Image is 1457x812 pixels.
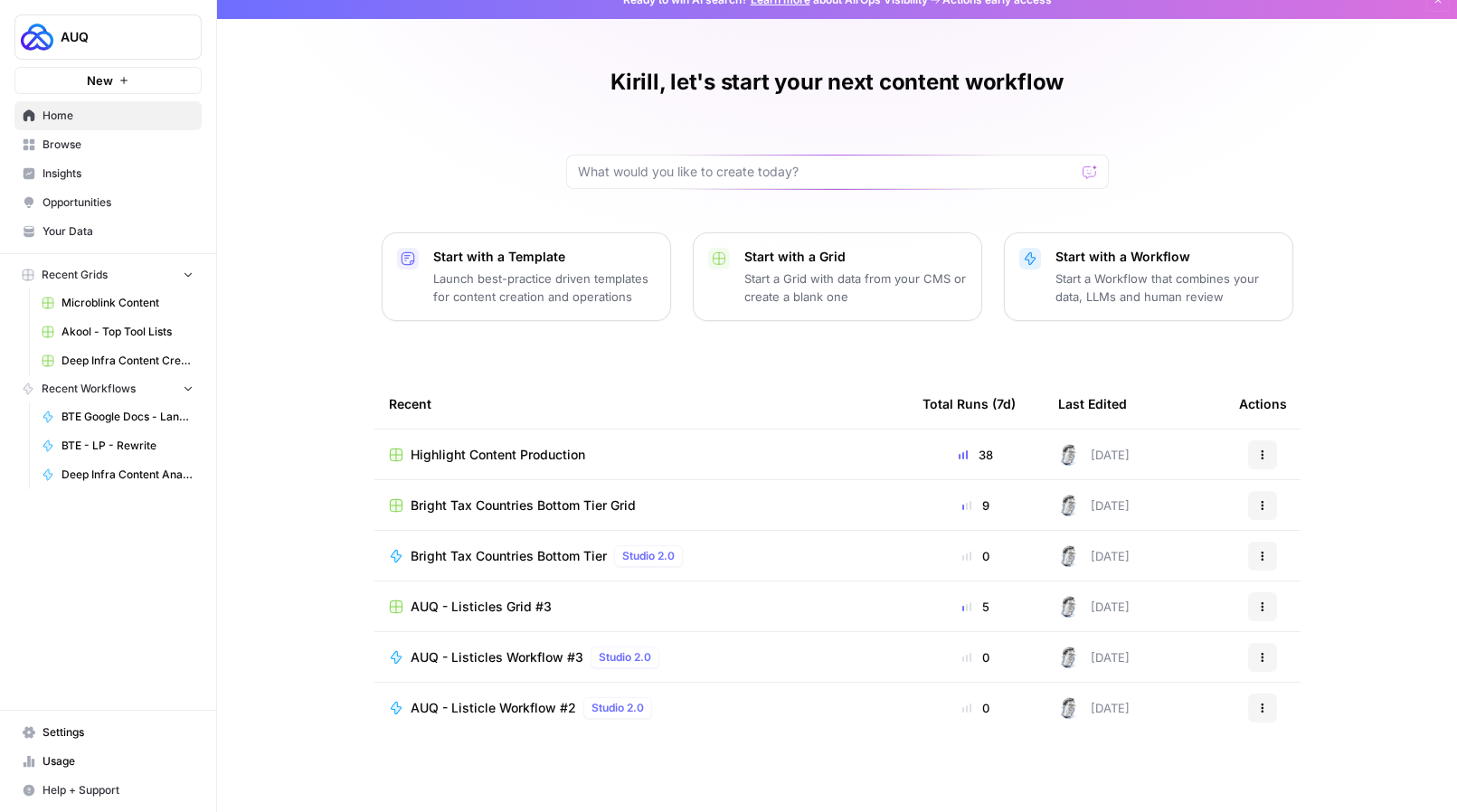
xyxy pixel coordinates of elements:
[389,697,894,719] a: AUQ - Listicle Workflow #2Studio 2.0
[14,776,202,805] button: Help + Support
[14,375,202,402] button: Recent Workflows
[14,261,202,288] button: Recent Grids
[433,269,656,306] p: Launch best-practice driven templates for content creation and operations
[922,496,1029,515] div: 9
[693,232,982,321] button: Start with a GridStart a Grid with data from your CMS or create a blank one
[14,159,202,188] a: Insights
[61,438,194,454] span: BTE - LP - Rewrite
[591,700,644,716] span: Studio 2.0
[61,467,194,483] span: Deep Infra Content Analysis
[43,753,194,770] span: Usage
[1239,379,1287,429] div: Actions
[43,223,194,240] span: Your Data
[1058,379,1127,429] div: Last Edited
[411,547,607,565] span: Bright Tax Countries Bottom Tier
[43,724,194,741] span: Settings
[389,446,894,464] a: Highlight Content Production
[33,317,202,346] a: Akool - Top Tool Lists
[14,718,202,747] a: Settings
[21,21,53,53] img: AUQ Logo
[43,165,194,182] span: Insights
[411,648,583,666] span: AUQ - Listicles Workflow #3
[389,496,894,515] a: Bright Tax Countries Bottom Tier Grid
[61,295,194,311] span: Microblink Content
[1058,697,1130,719] div: [DATE]
[1058,596,1130,618] div: [DATE]
[14,101,202,130] a: Home
[14,130,202,159] a: Browse
[389,379,894,429] div: Recent
[1055,269,1278,306] p: Start a Workflow that combines your data, LLMs and human review
[61,324,194,340] span: Akool - Top Tool Lists
[1058,444,1080,466] img: 28dbpmxwbe1lgts1kkshuof3rm4g
[14,14,202,60] button: Workspace: AUQ
[14,67,202,94] button: New
[389,647,894,668] a: AUQ - Listicles Workflow #3Studio 2.0
[42,267,108,283] span: Recent Grids
[382,232,671,321] button: Start with a TemplateLaunch best-practice driven templates for content creation and operations
[622,548,675,564] span: Studio 2.0
[744,248,967,266] p: Start with a Grid
[61,353,194,369] span: Deep Infra Content Creation
[87,71,113,90] span: New
[43,108,194,124] span: Home
[744,269,967,306] p: Start a Grid with data from your CMS or create a blank one
[411,446,585,464] span: Highlight Content Production
[922,446,1029,464] div: 38
[610,68,1064,97] h1: Kirill, let's start your next content workflow
[14,217,202,246] a: Your Data
[922,699,1029,717] div: 0
[922,598,1029,616] div: 5
[33,431,202,460] a: BTE - LP - Rewrite
[389,598,894,616] a: AUQ - Listicles Grid #3
[61,28,170,46] span: AUQ
[43,137,194,153] span: Browse
[1058,596,1080,618] img: 28dbpmxwbe1lgts1kkshuof3rm4g
[1058,697,1080,719] img: 28dbpmxwbe1lgts1kkshuof3rm4g
[1058,444,1130,466] div: [DATE]
[33,288,202,317] a: Microblink Content
[922,379,1016,429] div: Total Runs (7d)
[578,163,1075,181] input: What would you like to create today?
[1058,545,1130,567] div: [DATE]
[33,460,202,489] a: Deep Infra Content Analysis
[411,699,576,717] span: AUQ - Listicle Workflow #2
[43,782,194,798] span: Help + Support
[411,496,636,515] span: Bright Tax Countries Bottom Tier Grid
[1058,495,1080,516] img: 28dbpmxwbe1lgts1kkshuof3rm4g
[1058,545,1080,567] img: 28dbpmxwbe1lgts1kkshuof3rm4g
[1058,495,1130,516] div: [DATE]
[33,402,202,431] a: BTE Google Docs - Landing Page
[922,648,1029,666] div: 0
[42,381,136,397] span: Recent Workflows
[433,248,656,266] p: Start with a Template
[14,188,202,217] a: Opportunities
[599,649,651,666] span: Studio 2.0
[61,409,194,425] span: BTE Google Docs - Landing Page
[33,346,202,375] a: Deep Infra Content Creation
[1058,647,1130,668] div: [DATE]
[14,747,202,776] a: Usage
[1058,647,1080,668] img: 28dbpmxwbe1lgts1kkshuof3rm4g
[389,545,894,567] a: Bright Tax Countries Bottom TierStudio 2.0
[43,194,194,211] span: Opportunities
[1055,248,1278,266] p: Start with a Workflow
[922,547,1029,565] div: 0
[1004,232,1293,321] button: Start with a WorkflowStart a Workflow that combines your data, LLMs and human review
[411,598,552,616] span: AUQ - Listicles Grid #3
